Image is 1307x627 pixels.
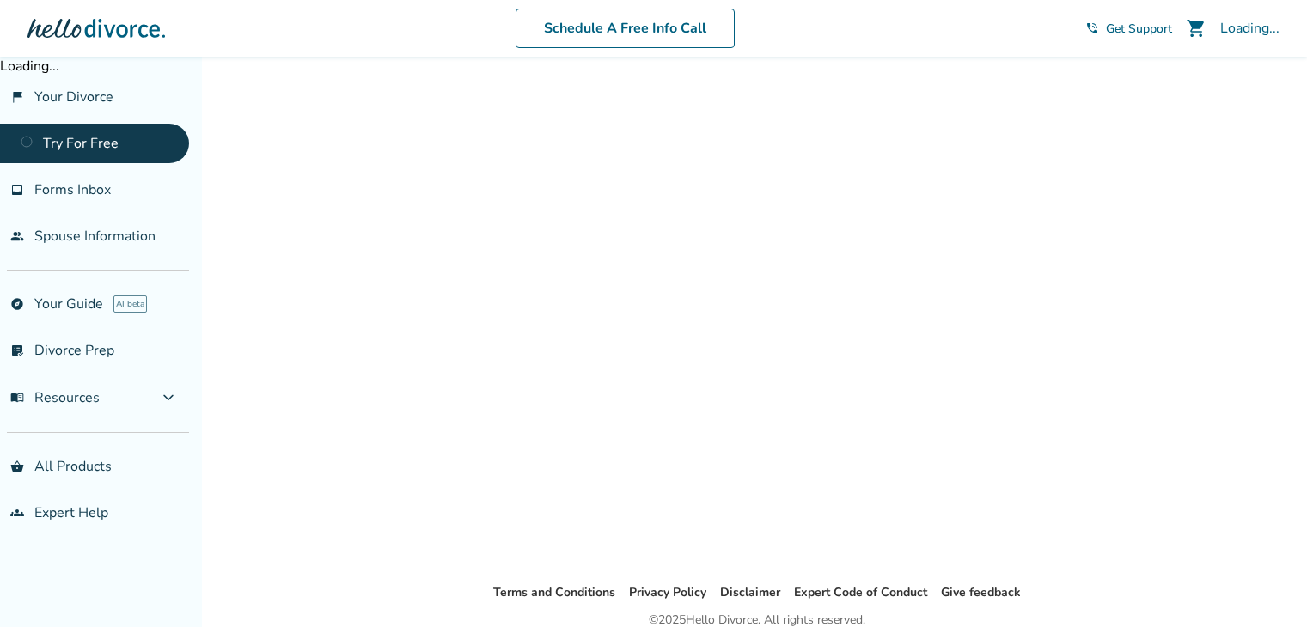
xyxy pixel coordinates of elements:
[1220,19,1280,38] div: Loading...
[10,388,100,407] span: Resources
[10,297,24,311] span: explore
[113,295,147,313] span: AI beta
[10,344,24,357] span: list_alt_check
[10,183,24,197] span: inbox
[10,460,24,473] span: shopping_basket
[794,584,927,600] a: Expert Code of Conduct
[158,387,179,408] span: expand_more
[1186,18,1206,39] span: shopping_cart
[1085,21,1099,35] span: phone_in_talk
[10,90,24,104] span: flag_2
[34,180,111,199] span: Forms Inbox
[1106,21,1172,37] span: Get Support
[516,9,735,48] a: Schedule A Free Info Call
[10,506,24,520] span: groups
[1085,21,1172,37] a: phone_in_talkGet Support
[493,584,615,600] a: Terms and Conditions
[720,582,780,603] li: Disclaimer
[10,229,24,243] span: people
[629,584,706,600] a: Privacy Policy
[941,582,1021,603] li: Give feedback
[10,391,24,405] span: menu_book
